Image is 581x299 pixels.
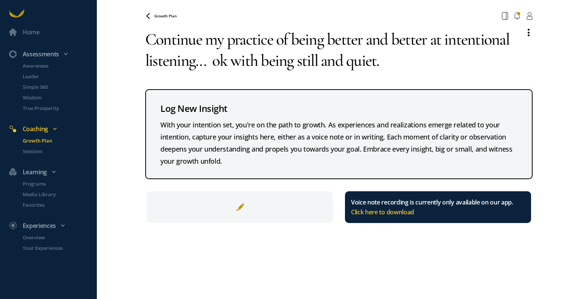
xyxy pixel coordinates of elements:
a: Favorites [14,201,97,209]
a: Awareness [14,62,97,70]
a: Growth Plan [14,137,97,144]
p: Leader [23,73,95,80]
a: Wisdom [14,94,97,101]
div: Home [23,27,40,37]
p: Media Library [23,191,95,198]
a: Overview [14,234,97,241]
div: Log New Insight [160,101,517,116]
div: Coaching [5,124,100,134]
p: Awareness [23,62,95,70]
div: Learning [5,167,100,177]
p: Favorites [23,201,95,209]
a: Media Library [14,191,97,198]
p: Simple 360 [23,83,95,91]
div: Assessments [5,49,100,59]
div: With your intention set, you're on the path to growth. As experiences and realizations emerge rel... [160,119,517,167]
p: Sessions [23,147,95,155]
span: Growth Plan [154,13,177,19]
span: Click here to download [351,208,414,216]
textarea: Continue my practice of being better and better at intentional listening... ok with being still a... [145,23,519,77]
a: Leader [14,73,97,80]
a: Simple 360 [14,83,97,91]
p: Your Experiences [23,244,95,252]
p: True Prosperity [23,104,95,112]
p: Overview [23,234,95,241]
a: True Prosperity [14,104,97,112]
p: Programs [23,180,95,187]
p: Growth Plan [23,137,95,144]
a: Programs [14,180,97,187]
div: Experiences [5,221,100,231]
div: Voice note recording is currently only available on our app. [351,197,525,217]
p: Wisdom [23,94,95,101]
a: Sessions [14,147,97,155]
a: Your Experiences [14,244,97,252]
